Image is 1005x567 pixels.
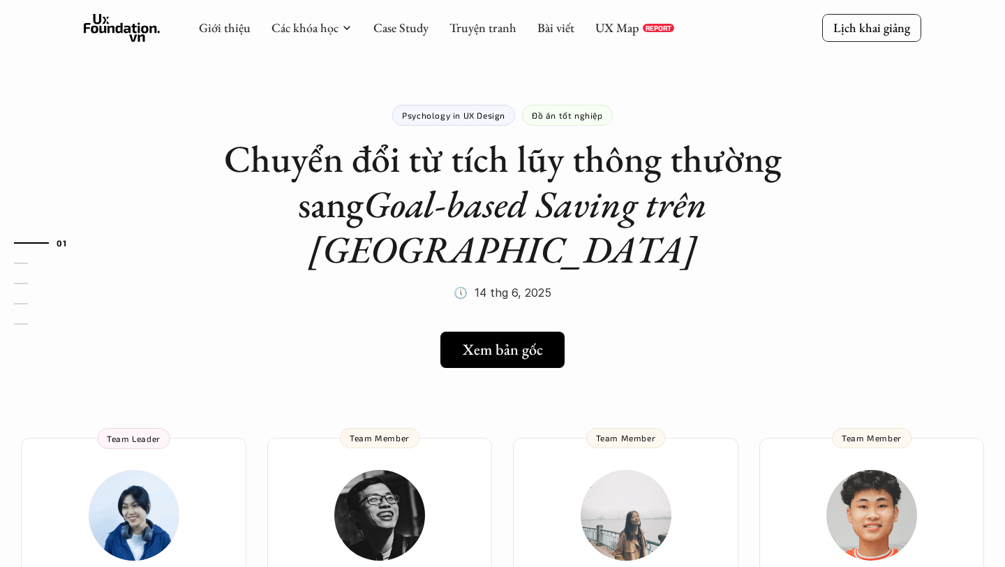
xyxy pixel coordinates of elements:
[646,24,671,32] p: REPORT
[537,20,574,36] a: Bài viết
[596,433,656,443] p: Team Member
[271,20,338,36] a: Các khóa học
[14,235,80,251] a: 01
[454,282,551,303] p: 🕔 14 thg 6, 2025
[57,238,66,248] strong: 01
[449,20,516,36] a: Truyện tranh
[350,433,410,443] p: Team Member
[532,110,603,120] p: Đồ án tốt nghiệp
[440,332,565,368] a: Xem bản gốc
[842,433,902,443] p: Team Member
[223,136,782,272] h1: Chuyển đổi từ tích lũy thông thường sang
[402,110,505,120] p: Psychology in UX Design
[595,20,639,36] a: UX Map
[833,20,910,36] p: Lịch khai giảng
[199,20,251,36] a: Giới thiệu
[308,179,715,274] em: Goal-based Saving trên [GEOGRAPHIC_DATA]
[107,434,161,443] p: Team Leader
[643,24,674,32] a: REPORT
[463,341,543,359] h5: Xem bản gốc
[373,20,429,36] a: Case Study
[822,14,921,41] a: Lịch khai giảng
